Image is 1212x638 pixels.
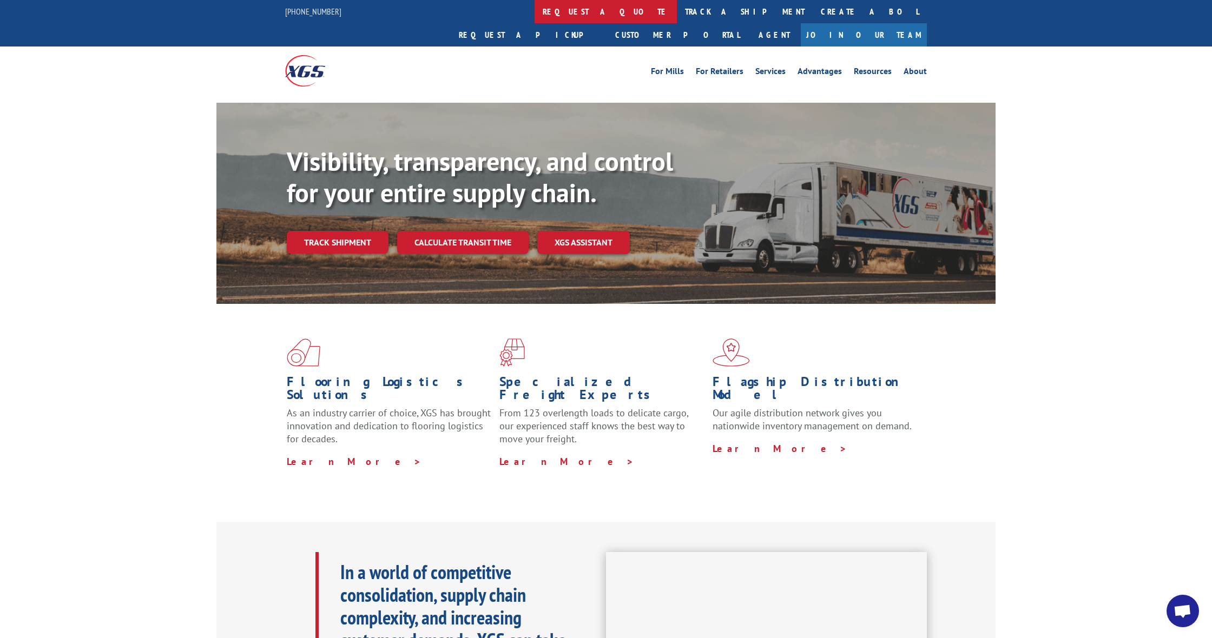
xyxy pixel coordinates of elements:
[904,67,927,79] a: About
[287,407,491,445] span: As an industry carrier of choice, XGS has brought innovation and dedication to flooring logistics...
[713,338,750,367] img: xgs-icon-flagship-distribution-model-red
[537,231,630,254] a: XGS ASSISTANT
[287,455,421,468] a: Learn More >
[499,375,704,407] h1: Specialized Freight Experts
[499,455,634,468] a: Learn More >
[285,6,341,17] a: [PHONE_NUMBER]
[713,375,917,407] h1: Flagship Distribution Model
[801,23,927,46] a: Join Our Team
[287,231,388,254] a: Track shipment
[1167,595,1199,627] a: Open chat
[499,338,525,367] img: xgs-icon-focused-on-flooring-red
[397,231,529,254] a: Calculate transit time
[854,67,892,79] a: Resources
[287,144,673,209] b: Visibility, transparency, and control for your entire supply chain.
[748,23,801,46] a: Agent
[451,23,607,46] a: Request a pickup
[287,375,491,407] h1: Flooring Logistics Solutions
[713,407,912,432] span: Our agile distribution network gives you nationwide inventory management on demand.
[713,442,847,455] a: Learn More >
[696,67,743,79] a: For Retailers
[651,67,684,79] a: For Mills
[499,407,704,455] p: From 123 overlength loads to delicate cargo, our experienced staff knows the best way to move you...
[755,67,786,79] a: Services
[607,23,748,46] a: Customer Portal
[798,67,842,79] a: Advantages
[287,338,320,367] img: xgs-icon-total-supply-chain-intelligence-red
